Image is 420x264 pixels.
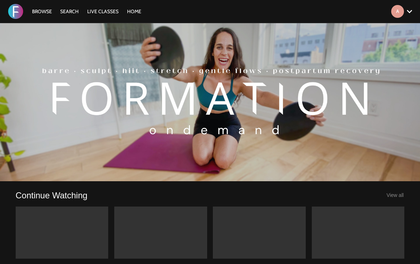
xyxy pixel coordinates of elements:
a: View all [387,192,404,198]
nav: Primary [28,8,145,15]
img: FORMATION [8,4,23,19]
a: Search [57,8,82,15]
a: HOME [124,8,145,15]
a: LIVE CLASSES [84,8,122,15]
a: Browse [28,8,56,15]
a: Continue Watching [16,190,88,201]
